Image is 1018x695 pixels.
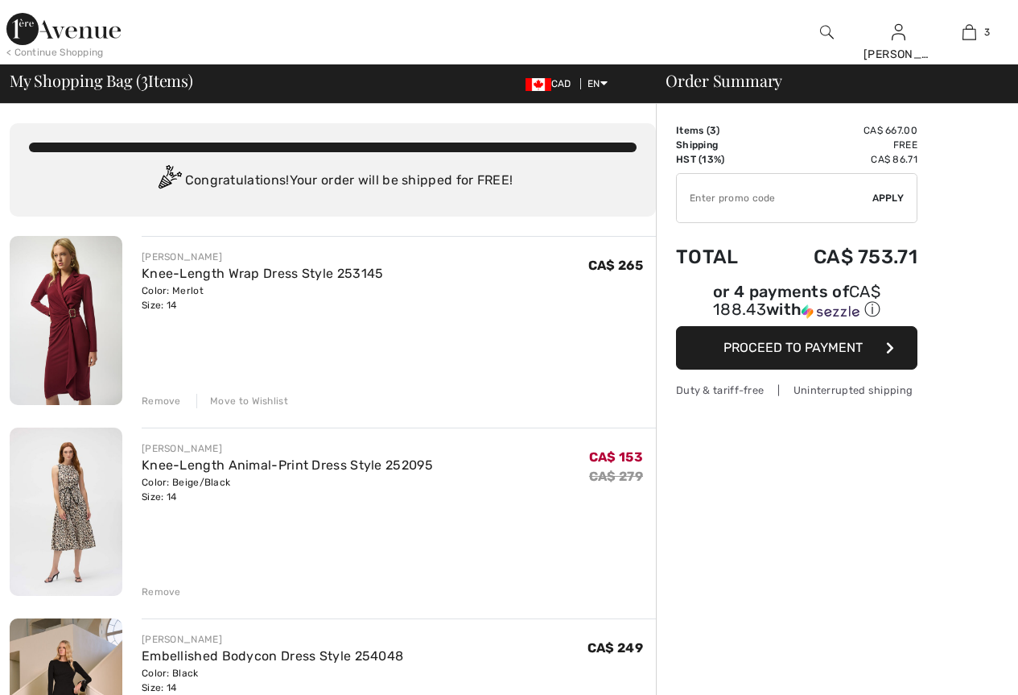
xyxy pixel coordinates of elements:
img: Sezzle [802,304,859,319]
div: Duty & tariff-free | Uninterrupted shipping [676,383,917,398]
span: 3 [984,25,990,39]
div: [PERSON_NAME] [142,441,433,456]
td: Free [767,138,917,152]
button: Proceed to Payment [676,326,917,370]
td: CA$ 86.71 [767,152,917,167]
div: Order Summary [646,72,1008,89]
a: Knee-Length Animal-Print Dress Style 252095 [142,457,433,473]
span: CA$ 188.43 [713,282,880,319]
span: 3 [710,125,716,136]
div: or 4 payments ofCA$ 188.43withSezzle Click to learn more about Sezzle [676,284,917,326]
td: CA$ 753.71 [767,230,917,284]
div: [PERSON_NAME] [142,250,384,264]
img: Knee-Length Wrap Dress Style 253145 [10,236,122,405]
td: Total [676,230,767,284]
span: CA$ 153 [589,449,643,465]
div: Color: Beige/Black Size: 14 [142,475,433,504]
td: Items ( ) [676,123,767,138]
img: Canadian Dollar [525,78,551,91]
td: Shipping [676,138,767,152]
span: Proceed to Payment [723,340,863,355]
img: Congratulation2.svg [153,165,185,197]
td: CA$ 667.00 [767,123,917,138]
span: 3 [141,68,148,89]
img: Knee-Length Animal-Print Dress Style 252095 [10,428,122,597]
img: My Info [892,23,905,42]
div: Color: Black Size: 14 [142,666,403,695]
a: Knee-Length Wrap Dress Style 253145 [142,266,384,281]
a: 3 [934,23,1004,42]
span: CAD [525,78,578,89]
div: [PERSON_NAME] [863,46,934,63]
span: Apply [872,191,905,205]
span: My Shopping Bag ( Items) [10,72,193,89]
td: HST (13%) [676,152,767,167]
div: Move to Wishlist [196,394,288,408]
div: Congratulations! Your order will be shipped for FREE! [29,165,637,197]
img: 1ère Avenue [6,13,121,45]
div: Remove [142,394,181,408]
div: or 4 payments of with [676,284,917,321]
span: CA$ 265 [588,258,643,273]
span: CA$ 249 [587,640,643,656]
div: < Continue Shopping [6,45,104,60]
img: My Bag [962,23,976,42]
s: CA$ 279 [589,469,643,484]
div: Remove [142,585,181,599]
span: EN [587,78,608,89]
div: Color: Merlot Size: 14 [142,283,384,312]
a: Embellished Bodycon Dress Style 254048 [142,648,403,664]
img: search the website [820,23,834,42]
a: Sign In [892,24,905,39]
div: [PERSON_NAME] [142,632,403,647]
input: Promo code [677,174,872,222]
